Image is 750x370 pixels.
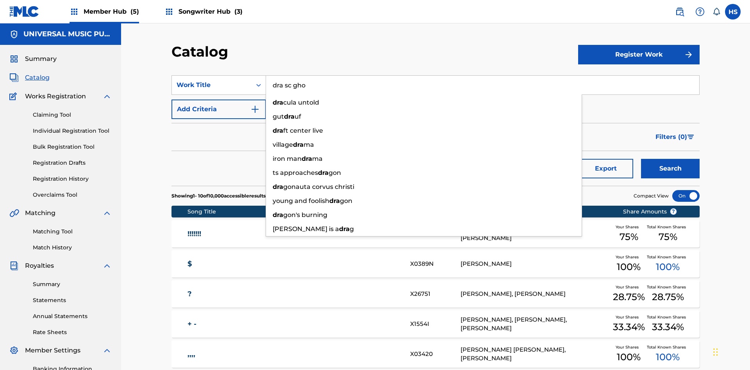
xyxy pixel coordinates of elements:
[9,208,19,218] img: Matching
[711,333,750,370] iframe: Chat Widget
[234,8,243,15] span: (3)
[33,127,112,135] a: Individual Registration Tool
[23,30,112,39] h5: UNIVERSAL MUSIC PUB GROUP
[33,143,112,151] a: Bulk Registration Tool
[102,92,112,101] img: expand
[273,169,318,176] span: ts approaches
[634,192,669,199] span: Compact View
[695,7,705,16] img: help
[177,80,247,90] div: Work Title
[659,230,677,244] span: 75 %
[329,197,340,205] strong: dra
[318,169,329,176] strong: dra
[656,260,680,274] span: 100 %
[725,4,741,20] div: User Menu
[273,141,293,148] span: village
[179,7,243,16] span: Songwriter Hub
[692,4,708,20] div: Help
[33,175,112,183] a: Registration History
[312,155,323,162] span: ma
[187,320,400,329] a: + -
[9,54,19,64] img: Summary
[33,328,112,336] a: Rate Sheets
[283,99,319,106] span: cula untold
[187,229,400,238] a: !!!!!!!
[350,225,354,233] span: g
[461,345,611,363] div: [PERSON_NAME] [PERSON_NAME], [PERSON_NAME]
[613,290,645,304] span: 28.75 %
[329,169,341,176] span: gon
[33,244,112,252] a: Match History
[164,7,174,16] img: Top Rightsholders
[293,141,304,148] strong: dra
[613,320,645,334] span: 33.34 %
[283,127,323,134] span: ft center live
[652,320,684,334] span: 33.34 %
[687,135,694,139] img: filter
[410,290,460,299] div: X26751
[340,197,352,205] span: gon
[712,8,720,16] div: Notifications
[295,113,301,120] span: uf
[84,7,139,16] span: Member Hub
[284,113,295,120] strong: dra
[25,208,55,218] span: Matching
[283,183,354,190] span: gonauta corvus christi
[9,73,19,82] img: Catalog
[273,155,302,162] span: iron man
[25,73,50,82] span: Catalog
[171,75,700,186] form: Search Form
[33,159,112,167] a: Registration Drafts
[250,105,260,114] img: 9d2ae6d4665cec9f34b9.svg
[9,30,19,39] img: Accounts
[616,314,642,320] span: Your Shares
[647,284,689,290] span: Total Known Shares
[273,225,339,233] span: [PERSON_NAME] is a
[652,290,684,304] span: 28.75 %
[33,111,112,119] a: Claiming Tool
[70,7,79,16] img: Top Rightsholders
[187,290,400,299] a: ?
[25,261,54,270] span: Royalties
[647,344,689,350] span: Total Known Shares
[617,260,641,274] span: 100 %
[33,296,112,304] a: Statements
[461,260,611,269] div: [PERSON_NAME]
[171,100,266,119] button: Add Criteria
[647,314,689,320] span: Total Known Shares
[187,208,400,216] div: Song Title
[670,208,677,215] span: ?
[33,228,112,236] a: Matching Tool
[9,73,50,82] a: CatalogCatalog
[410,260,460,269] div: X0389N
[647,254,689,260] span: Total Known Shares
[273,113,284,120] span: gut
[9,6,39,17] img: MLC Logo
[578,45,700,64] button: Register Work
[273,127,283,134] strong: dra
[304,141,314,148] span: ma
[302,155,312,162] strong: dra
[102,261,112,270] img: expand
[9,54,57,64] a: SummarySummary
[33,280,112,288] a: Summary
[641,159,700,178] button: Search
[647,224,689,230] span: Total Known Shares
[616,254,642,260] span: Your Shares
[339,225,350,233] strong: dra
[672,4,687,20] a: Public Search
[102,346,112,355] img: expand
[461,290,611,299] div: [PERSON_NAME], [PERSON_NAME]
[651,127,700,147] button: Filters (0)
[273,211,283,219] strong: dra
[620,230,638,244] span: 75 %
[9,261,19,270] img: Royalties
[656,350,680,364] span: 100 %
[675,7,684,16] img: search
[461,315,611,333] div: [PERSON_NAME], [PERSON_NAME], [PERSON_NAME]
[25,54,57,64] span: Summary
[273,197,329,205] span: young and foolish
[9,92,20,101] img: Works Registration
[283,211,327,219] span: gon's burning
